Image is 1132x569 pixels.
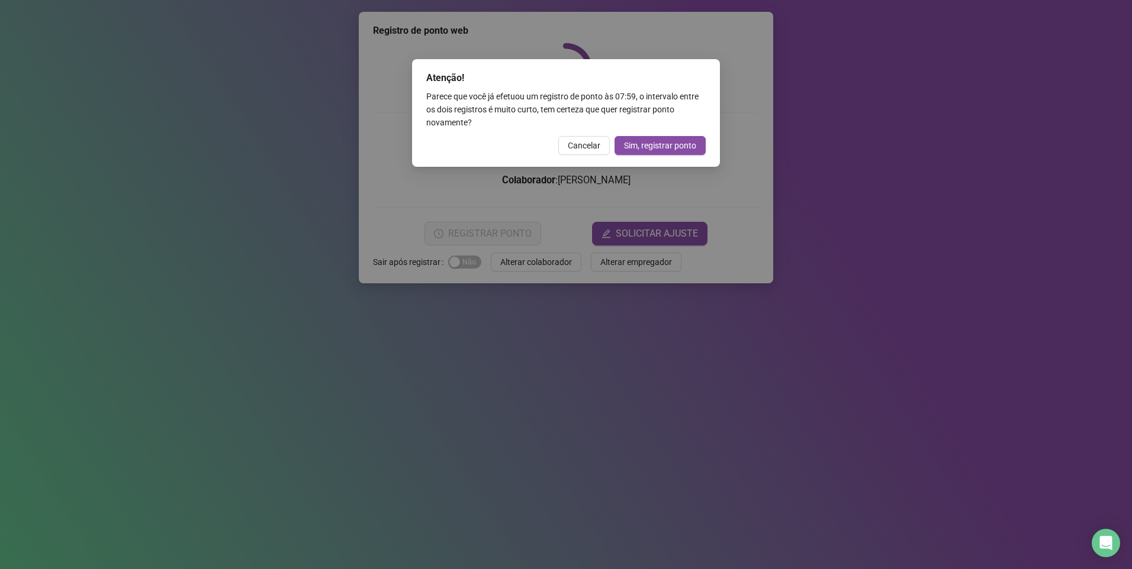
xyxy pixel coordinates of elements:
div: Atenção! [426,71,706,85]
button: Sim, registrar ponto [615,136,706,155]
div: Parece que você já efetuou um registro de ponto às 07:59 , o intervalo entre os dois registros é ... [426,90,706,129]
div: Open Intercom Messenger [1092,529,1120,557]
span: Cancelar [568,139,600,152]
button: Cancelar [558,136,610,155]
span: Sim, registrar ponto [624,139,696,152]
